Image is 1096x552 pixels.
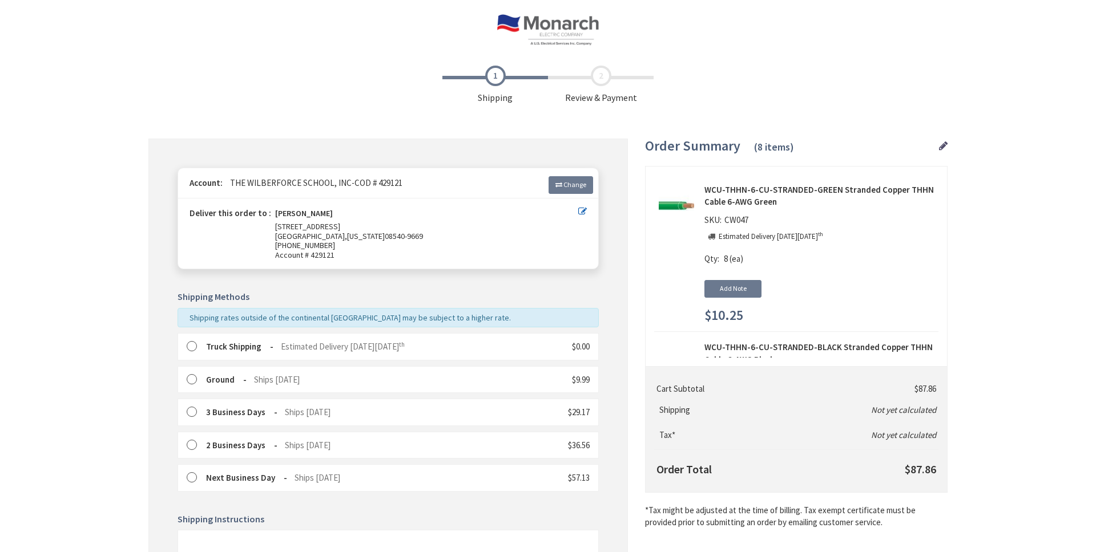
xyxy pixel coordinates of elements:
[275,231,347,241] span: [GEOGRAPHIC_DATA],
[275,221,340,232] span: [STREET_ADDRESS]
[645,504,948,529] : *Tax might be adjusted at the time of billing. Tax exempt certificate must be provided prior to s...
[190,208,271,218] strong: Deliver this order to :
[659,346,694,381] img: WCU-THHN-6-CU-STRANDED-BLACK Stranded Copper THHN Cable 6-AWG Black
[871,429,936,440] span: Not yet calculated
[190,177,223,188] strong: Account:
[442,66,548,104] span: Shipping
[549,176,593,193] a: Change
[275,240,335,250] span: [PHONE_NUMBER]
[497,14,598,46] img: Monarch Electric Company
[385,231,423,241] span: 08540-9669
[178,292,599,302] h5: Shipping Methods
[568,472,590,483] span: $57.13
[206,341,273,352] strong: Truck Shipping
[178,513,264,525] span: Shipping Instructions
[914,383,936,394] span: $87.86
[656,404,693,415] span: Shipping
[568,407,590,417] span: $29.17
[724,253,728,264] span: 8
[285,440,331,450] span: Ships [DATE]
[206,374,247,385] strong: Ground
[563,180,586,189] span: Change
[568,440,590,450] span: $36.56
[984,521,1062,549] iframe: Opens a widget where you can find more information
[206,440,277,450] strong: 2 Business Days
[704,253,718,264] span: Qty
[654,378,786,399] th: Cart Subtotal
[254,374,300,385] span: Ships [DATE]
[818,230,823,238] sup: th
[281,341,405,352] span: Estimated Delivery [DATE][DATE]
[285,407,331,417] span: Ships [DATE]
[295,472,340,483] span: Ships [DATE]
[905,462,936,476] span: $87.86
[871,404,936,415] span: Not yet calculated
[572,341,590,352] span: $0.00
[206,472,287,483] strong: Next Business Day
[275,209,333,222] strong: [PERSON_NAME]
[754,140,794,153] span: (8 items)
[659,188,694,224] img: WCU-THHN-6-CU-STRANDED-GREEN Stranded Copper THHN Cable 6-AWG Green
[722,214,751,225] span: CW047
[704,184,938,208] strong: WCU-THHN-6-CU-STRANDED-GREEN Stranded Copper THHN Cable 6-AWG Green
[224,177,402,188] span: THE WILBERFORCE SCHOOL, INC-COD # 429121
[275,250,578,260] span: Account # 429121
[704,214,751,230] div: SKU:
[704,341,938,366] strong: WCU-THHN-6-CU-STRANDED-BLACK Stranded Copper THHN Cable 6-AWG Black
[190,312,511,323] span: Shipping rates outside of the continental [GEOGRAPHIC_DATA] may be subject to a higher rate.
[206,407,277,417] strong: 3 Business Days
[347,231,385,241] span: [US_STATE]
[719,232,823,242] p: Estimated Delivery [DATE][DATE]
[730,253,743,264] span: (ea)
[399,340,405,348] sup: th
[704,308,743,323] span: $10.25
[656,462,712,476] strong: Order Total
[572,374,590,385] span: $9.99
[645,137,740,155] span: Order Summary
[548,66,654,104] span: Review & Payment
